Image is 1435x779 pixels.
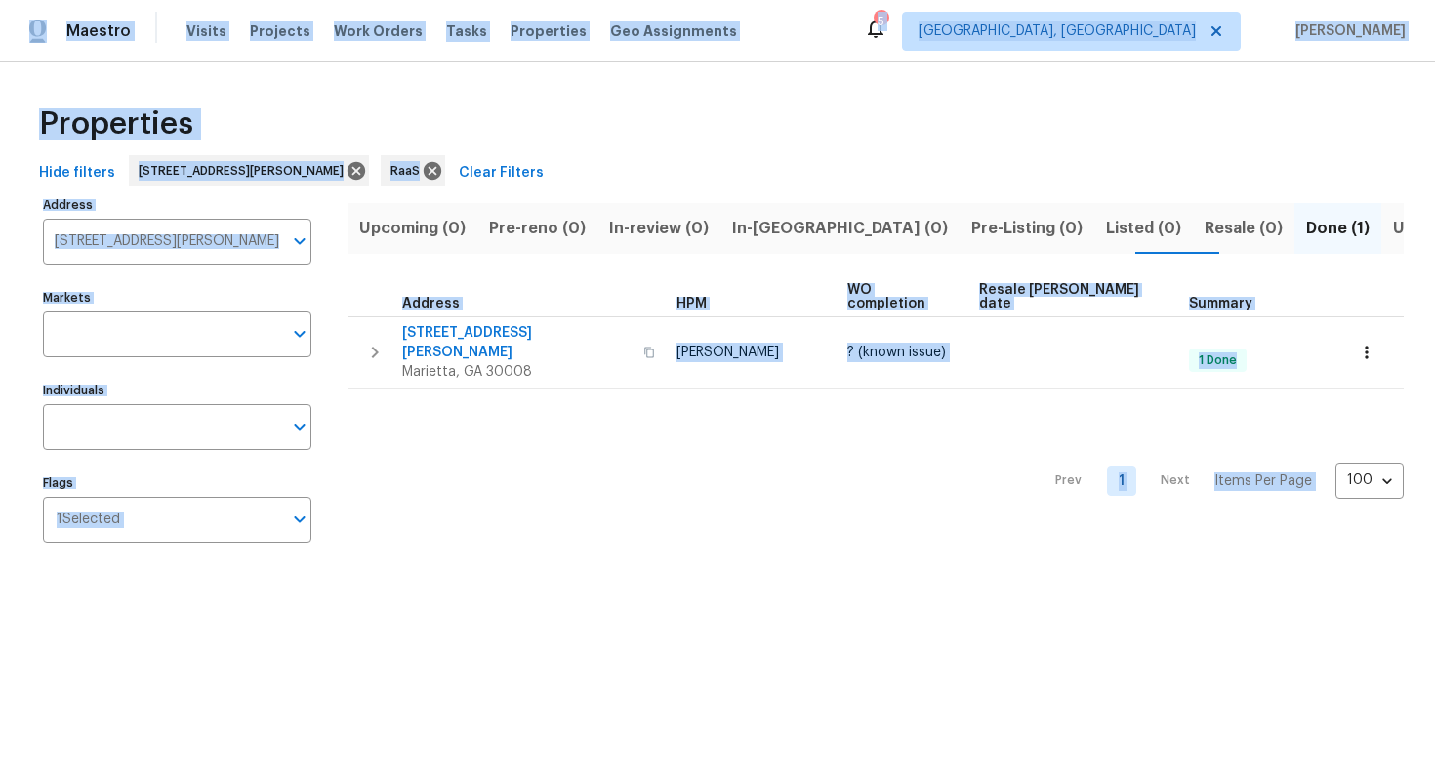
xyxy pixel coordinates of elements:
span: Work Orders [334,21,423,41]
span: Hide filters [39,161,115,185]
button: Open [286,506,313,533]
span: Properties [511,21,587,41]
button: Open [286,227,313,255]
span: Projects [250,21,310,41]
span: [PERSON_NAME] [676,346,779,359]
span: Resale [PERSON_NAME] date [979,283,1156,310]
span: Clear Filters [459,161,544,185]
button: Hide filters [31,155,123,191]
span: Done (1) [1306,215,1370,242]
button: Open [286,320,313,348]
span: [GEOGRAPHIC_DATA], [GEOGRAPHIC_DATA] [919,21,1196,41]
span: In-[GEOGRAPHIC_DATA] (0) [732,215,948,242]
nav: Pagination Navigation [1037,400,1404,562]
span: In-review (0) [609,215,709,242]
span: Pre-reno (0) [489,215,586,242]
span: 1 Selected [57,512,120,528]
div: 5 [874,12,887,31]
span: Tasks [446,24,487,38]
span: ? (known issue) [847,346,946,359]
span: Upcoming (0) [359,215,466,242]
span: WO completion [847,283,947,310]
button: Clear Filters [451,155,552,191]
label: Address [43,199,311,211]
span: Visits [186,21,226,41]
span: RaaS [390,161,428,181]
p: Items Per Page [1214,471,1312,491]
span: 1 Done [1191,352,1245,369]
div: 100 [1335,455,1404,506]
a: Goto page 1 [1107,466,1136,496]
span: Resale (0) [1205,215,1283,242]
span: Summary [1189,297,1252,310]
span: [STREET_ADDRESS][PERSON_NAME] [402,323,632,362]
span: Geo Assignments [610,21,737,41]
span: [STREET_ADDRESS][PERSON_NAME] [139,161,351,181]
span: HPM [676,297,707,310]
div: [STREET_ADDRESS][PERSON_NAME] [129,155,369,186]
span: [PERSON_NAME] [1288,21,1406,41]
label: Flags [43,477,311,489]
span: Maestro [66,21,131,41]
div: RaaS [381,155,445,186]
label: Individuals [43,385,311,396]
span: Pre-Listing (0) [971,215,1083,242]
label: Markets [43,292,311,304]
button: Open [286,413,313,440]
span: Properties [39,114,193,134]
span: Listed (0) [1106,215,1181,242]
span: Marietta, GA 30008 [402,362,632,382]
span: Address [402,297,460,310]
